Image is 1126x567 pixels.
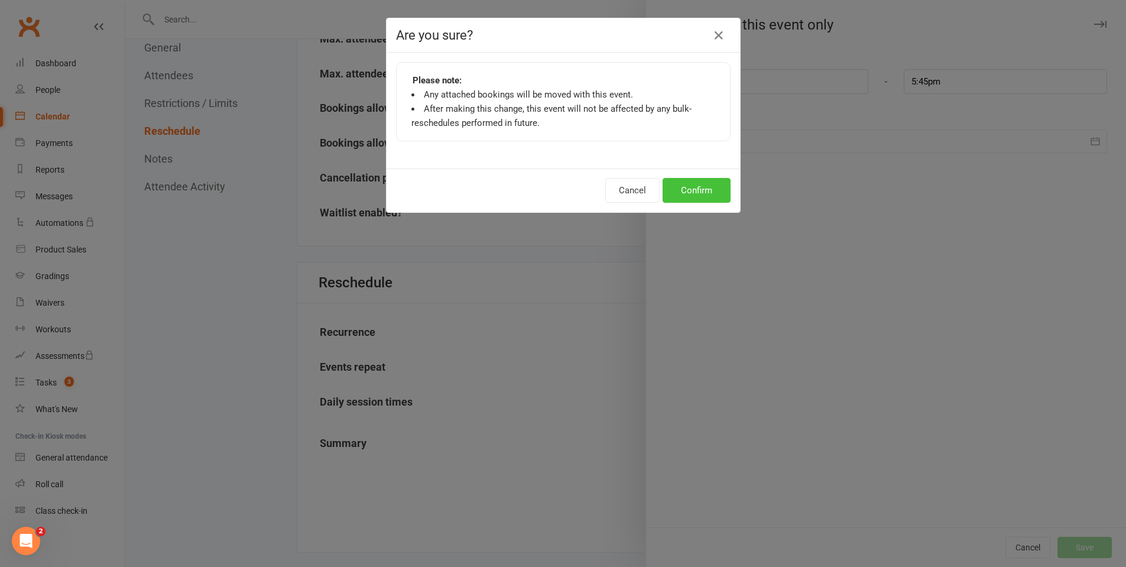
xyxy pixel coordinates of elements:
[36,527,46,536] span: 2
[411,88,715,102] li: Any attached bookings will be moved with this event.
[605,178,660,203] button: Cancel
[12,527,40,555] iframe: Intercom live chat
[411,102,715,130] li: After making this change, this event will not be affected by any bulk-reschedules performed in fu...
[709,26,728,45] button: Close
[396,28,731,43] h4: Are you sure?
[663,178,731,203] button: Confirm
[413,73,462,88] strong: Please note:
